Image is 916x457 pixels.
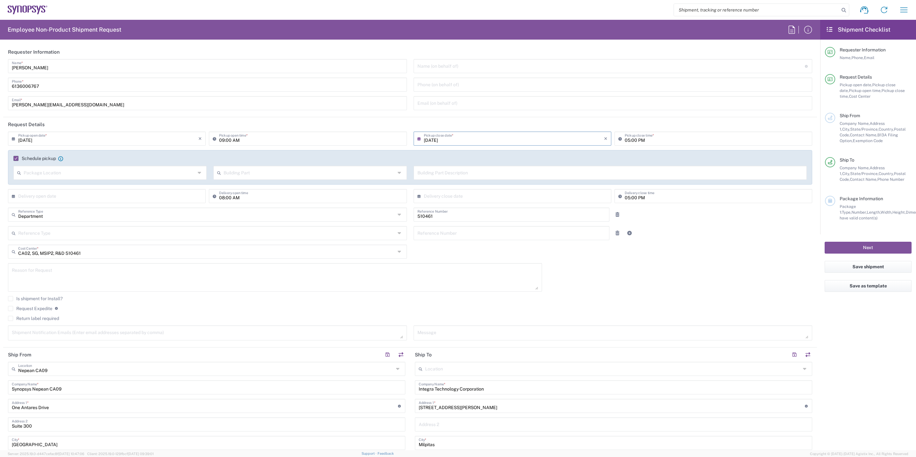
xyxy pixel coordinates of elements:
[840,165,870,170] span: Company Name,
[58,452,84,456] span: [DATE] 10:47:06
[849,88,882,93] span: Pickup open time,
[825,261,912,273] button: Save shipment
[13,156,56,161] label: Schedule pickup
[378,452,394,455] a: Feedback
[850,177,877,182] span: Contact Name,
[613,210,622,219] a: Remove Reference
[851,210,867,215] span: Number,
[87,452,154,456] span: Client: 2025.19.0-129fbcf
[840,113,860,118] span: Ship From
[613,229,622,238] a: Remove Reference
[851,55,864,60] span: Phone,
[853,138,883,143] span: Exemption Code
[850,127,879,132] span: State/Province,
[850,133,877,137] span: Contact Name,
[826,26,890,34] h2: Shipment Checklist
[850,171,879,176] span: State/Province,
[604,133,607,144] i: ×
[810,451,908,457] span: Copyright © [DATE]-[DATE] Agistix Inc., All Rights Reserved
[879,171,894,176] span: Country,
[8,121,45,128] h2: Request Details
[825,242,912,254] button: Next
[881,210,892,215] span: Width,
[625,229,634,238] a: Add Reference
[825,280,912,292] button: Save as template
[842,127,850,132] span: City,
[840,204,856,215] span: Package 1:
[8,26,121,34] h2: Employee Non-Product Shipment Request
[8,306,52,311] label: Request Expedite
[842,171,850,176] span: City,
[8,296,63,301] label: Is shipment for Install?
[840,74,872,80] span: Request Details
[864,55,874,60] span: Email
[8,316,59,321] label: Return label required
[840,55,851,60] span: Name,
[840,196,883,201] span: Package Information
[198,133,202,144] i: ×
[892,210,906,215] span: Height,
[879,127,894,132] span: Country,
[840,121,870,126] span: Company Name,
[8,49,60,55] h2: Requester Information
[674,4,839,16] input: Shipment, tracking or reference number
[849,94,871,99] span: Cost Center
[840,82,872,87] span: Pickup open date,
[867,210,881,215] span: Length,
[8,352,31,358] h2: Ship From
[840,157,854,163] span: Ship To
[877,177,905,182] span: Phone Number
[362,452,378,455] a: Support
[128,452,154,456] span: [DATE] 09:39:01
[842,210,851,215] span: Type,
[415,352,432,358] h2: Ship To
[8,452,84,456] span: Server: 2025.19.0-d447cefac8f
[840,47,886,52] span: Requester Information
